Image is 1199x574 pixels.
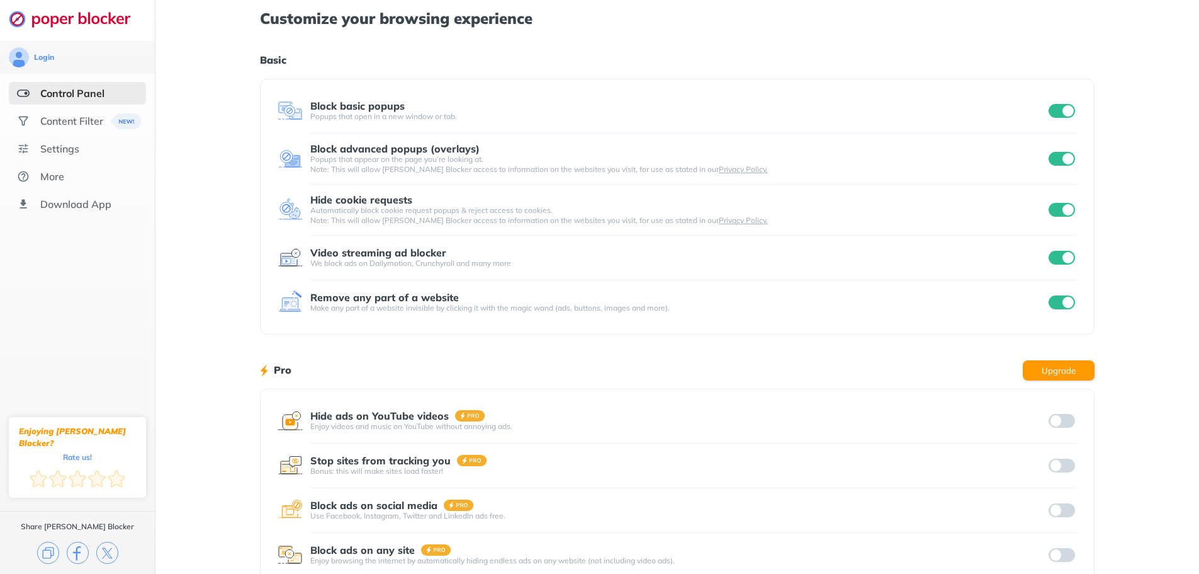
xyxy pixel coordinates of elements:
[310,455,451,466] div: Stop sites from tracking you
[17,198,30,210] img: download-app.svg
[278,453,303,478] img: feature icon
[455,410,485,422] img: pro-badge.svg
[1023,360,1095,381] button: Upgrade
[457,455,487,466] img: pro-badge.svg
[310,143,480,154] div: Block advanced popups (overlays)
[310,544,415,556] div: Block ads on any site
[278,98,303,123] img: feature icon
[719,215,768,225] a: Privacy Policy.
[17,170,30,183] img: about.svg
[310,500,437,511] div: Block ads on social media
[310,100,405,112] div: Block basic popups
[274,362,291,378] h1: Pro
[310,205,1047,226] div: Automatically block cookie request popups & reject access to cookies. Note: This will allow [PERS...
[9,47,29,67] img: avatar.svg
[310,410,449,422] div: Hide ads on YouTube videos
[260,363,268,378] img: lighting bolt
[310,511,1047,521] div: Use Facebook, Instagram, Twitter and LinkedIn ads free.
[40,170,64,183] div: More
[310,422,1047,432] div: Enjoy videos and music on YouTube without annoying ads.
[421,544,451,556] img: pro-badge.svg
[278,197,303,222] img: feature icon
[37,542,59,564] img: copy.svg
[310,466,1047,476] div: Bonus: this will make sites load faster!
[63,454,92,460] div: Rate us!
[278,245,303,270] img: feature icon
[278,498,303,523] img: feature icon
[40,142,79,155] div: Settings
[96,542,118,564] img: x.svg
[310,112,1047,122] div: Popups that open in a new window or tab.
[40,115,103,127] div: Content Filter
[67,542,89,564] img: facebook.svg
[9,10,144,28] img: logo-webpage.svg
[17,142,30,155] img: settings.svg
[278,408,303,433] img: feature icon
[260,52,1095,68] h1: Basic
[444,500,474,511] img: pro-badge.svg
[17,87,30,100] img: features-selected.svg
[278,146,303,171] img: feature icon
[310,303,1047,313] div: Make any part of a website invisible by clicking it with the magic wand (ads, buttons, images and...
[17,115,30,127] img: social.svg
[310,556,1047,566] div: Enjoy browsing the internet by automatically hiding endless ads on any website (not including vid...
[310,247,446,258] div: Video streaming ad blocker
[310,292,459,303] div: Remove any part of a website
[310,154,1047,175] div: Popups that appear on the page you’re looking at. Note: This will allow [PERSON_NAME] Blocker acc...
[278,542,303,568] img: feature icon
[21,522,134,532] div: Share [PERSON_NAME] Blocker
[260,10,1095,26] h1: Customize your browsing experience
[310,194,412,205] div: Hide cookie requests
[719,164,768,174] a: Privacy Policy.
[278,290,303,315] img: feature icon
[34,52,54,62] div: Login
[310,258,1047,268] div: We block ads on Dailymotion, Crunchyroll and many more
[19,425,136,449] div: Enjoying [PERSON_NAME] Blocker?
[40,87,104,100] div: Control Panel
[40,198,111,210] div: Download App
[111,113,142,129] img: menuBanner.svg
